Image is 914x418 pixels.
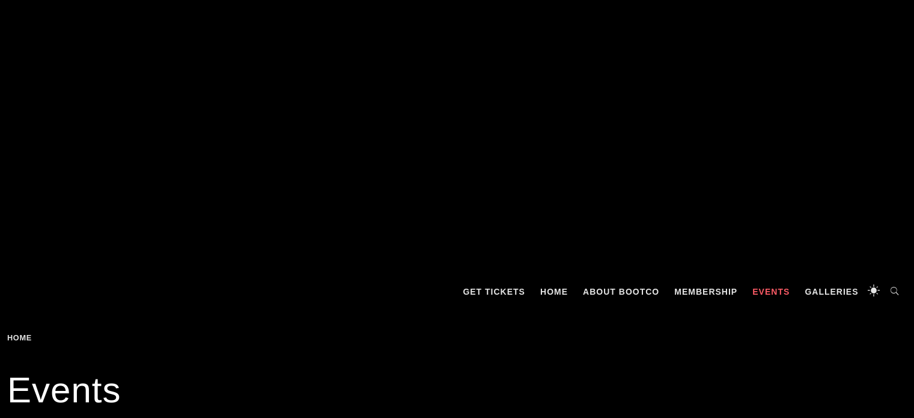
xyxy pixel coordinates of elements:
[7,334,87,342] div: Breadcrumbs
[746,274,796,310] a: Events
[457,274,531,310] a: GET TICKETS
[7,366,907,414] h1: Events
[577,274,665,310] a: About BootCo
[534,274,574,310] a: Home
[799,274,864,310] a: Galleries
[7,333,36,342] a: Home
[668,274,743,310] a: Membership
